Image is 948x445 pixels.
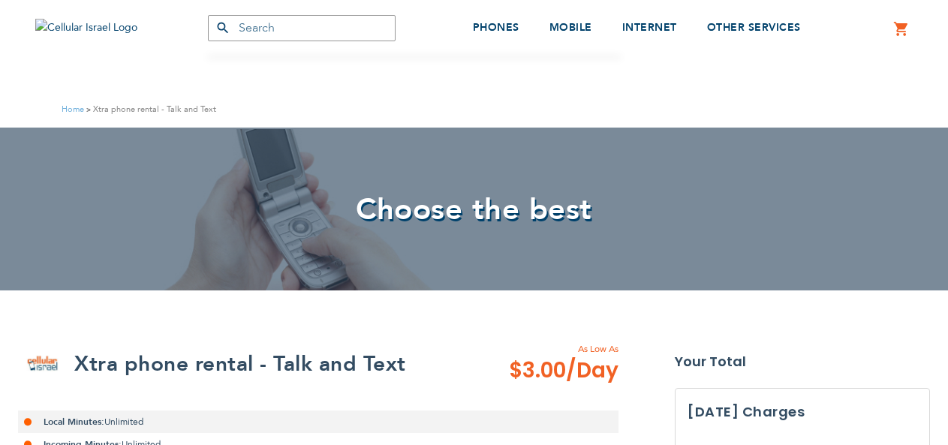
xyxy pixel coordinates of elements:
[35,19,178,37] img: Cellular Israel Logo
[74,349,406,379] h2: Xtra phone rental - Talk and Text
[473,20,519,35] span: PHONES
[566,356,618,386] span: /Day
[549,20,592,35] span: MOBILE
[18,339,67,388] img: Xtra phone rental - Talk and Text
[688,401,917,423] h3: [DATE] Charges
[62,104,84,115] a: Home
[18,410,618,433] li: Unlimited
[468,342,618,356] span: As Low As
[707,20,801,35] span: OTHER SERVICES
[509,356,618,386] span: $3.00
[208,15,396,41] input: Search
[675,350,930,373] strong: Your Total
[84,102,216,116] li: Xtra phone rental - Talk and Text
[622,20,677,35] span: INTERNET
[44,416,104,428] strong: Local Minutes:
[356,189,592,230] span: Choose the best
